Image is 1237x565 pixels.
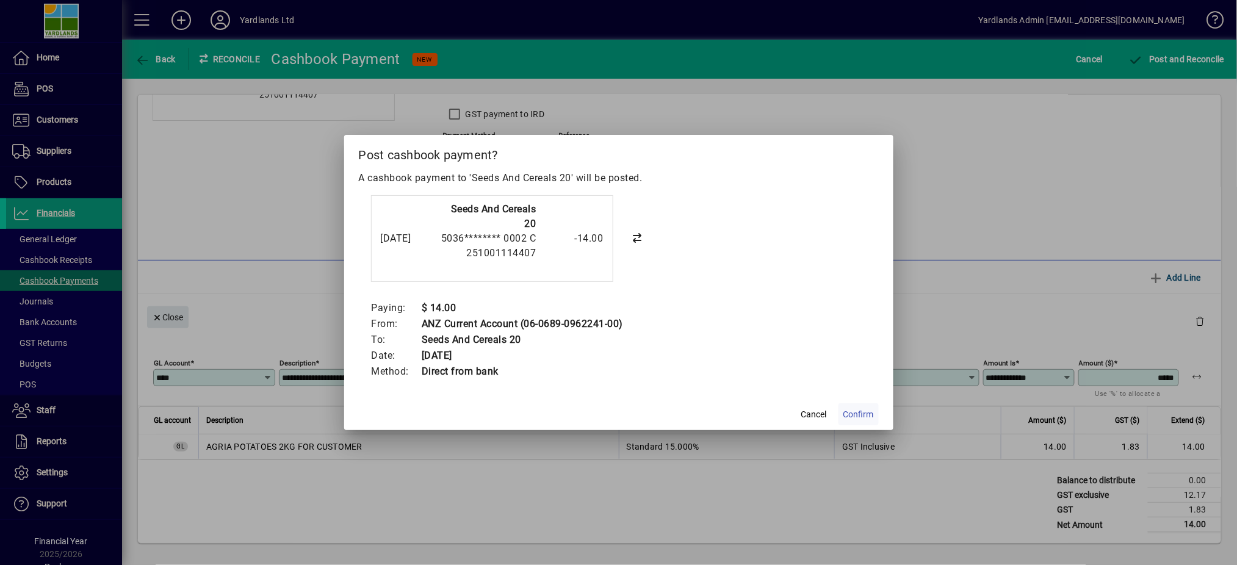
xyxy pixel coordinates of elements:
td: [DATE] [421,348,623,364]
div: -14.00 [543,231,604,246]
strong: Seeds And Cereals 20 [451,203,536,229]
p: A cashbook payment to 'Seeds And Cereals 20' will be posted. [359,171,879,185]
td: Date: [371,348,422,364]
div: [DATE] [381,231,430,246]
h2: Post cashbook payment? [344,135,893,170]
td: Direct from bank [421,364,623,380]
td: Seeds And Cereals 20 [421,332,623,348]
td: ANZ Current Account (06-0689-0962241-00) [421,316,623,332]
td: From: [371,316,422,332]
span: Cancel [801,408,827,421]
span: Confirm [843,408,874,421]
button: Confirm [838,403,879,425]
td: Method: [371,364,422,380]
td: Paying: [371,300,422,316]
td: To: [371,332,422,348]
td: $ 14.00 [421,300,623,316]
button: Cancel [795,403,834,425]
